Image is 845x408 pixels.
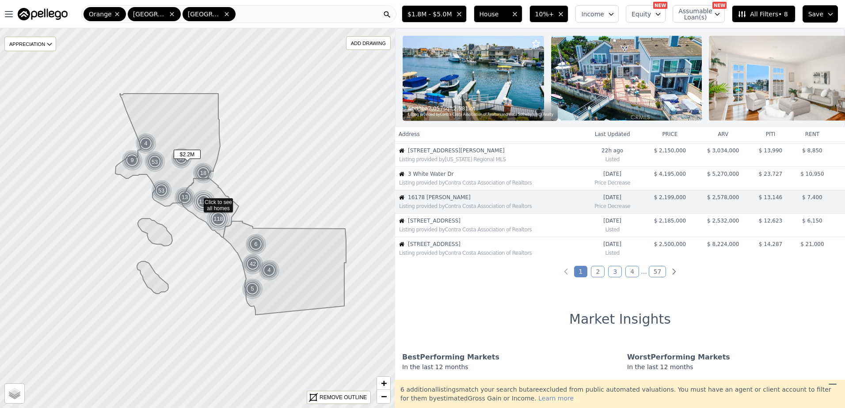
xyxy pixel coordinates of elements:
a: Page 57 [649,266,666,277]
div: 9 [122,150,143,171]
span: $ 23,727 [759,171,782,177]
span: House [480,10,508,19]
span: $ 13,146 [759,194,782,200]
div: ADD DRAWING [346,37,390,49]
div: 4 [259,260,280,281]
div: Listing provided by Contra Costa Association of Realtors [399,203,581,210]
button: House [474,5,522,23]
div: Listed [585,248,639,257]
span: $ 2,199,000 [654,194,686,200]
img: House [399,195,404,200]
span: 3 White Water Dr [408,170,581,178]
div: 53 [144,151,166,173]
div: In the last 12 months [402,363,613,377]
button: Income [575,5,619,23]
span: Learn more [538,395,574,402]
img: g1.png [122,150,143,171]
div: Listing provided by Contra Costa Association of Realtors and Vista Sotheby's Int'l Realty [408,112,553,117]
button: Save [803,5,838,23]
time: 2025-09-29 23:37 [585,147,639,154]
div: Listing provided by Contra Costa Association of Realtors [399,226,581,233]
span: $ 10,950 [800,171,824,177]
div: Best Performing Markets [402,352,613,363]
span: 2,057 [428,105,443,112]
div: APPRECIATION [4,37,56,51]
div: Listed [585,224,639,233]
div: 18 [193,162,214,184]
img: House [399,148,404,153]
img: g1.png [242,278,263,299]
th: Last Updated [581,127,643,141]
img: Property Photo 2 [551,36,702,121]
div: 4 bd 3 ba sqft lot [408,105,553,112]
span: $ 2,500,000 [654,241,686,247]
button: All Filters• 8 [732,5,795,23]
span: All Filters • 8 [738,10,788,19]
span: Income [581,10,604,19]
span: $ 8,224,000 [707,241,739,247]
div: Price Decrease [585,201,639,210]
span: $ 21,000 [800,241,824,247]
div: 13 [174,187,195,208]
div: Listing provided by Contra Costa Association of Realtors [399,249,581,257]
a: Next page [670,267,678,276]
img: Pellego [18,8,68,20]
th: price [643,127,697,141]
img: g2.png [150,179,173,202]
img: g2.png [170,147,193,170]
img: g3.png [192,190,216,214]
div: 6 [245,234,266,255]
span: $2.2M [174,150,201,159]
span: Save [808,10,823,19]
div: NEW [653,2,667,9]
th: Address [395,127,581,141]
div: 5 [242,278,263,299]
span: $ 2,150,000 [654,147,686,154]
a: Property Photo 14bd3ba2,057sqft2,581lotListing provided byContra Costa Association of Realtorsand... [395,28,845,128]
span: $ 2,185,000 [654,218,686,224]
span: $ 2,578,000 [707,194,739,200]
th: piti [750,127,791,141]
span: $ 3,034,000 [707,147,739,154]
img: g1.png [193,162,214,184]
span: $ 2,532,000 [707,218,739,224]
div: 53 [150,179,173,202]
span: [STREET_ADDRESS] [408,241,581,248]
a: Page 3 [608,266,622,277]
a: Previous page [562,267,571,276]
div: 118 [206,207,230,231]
button: 10%+ [529,5,569,23]
div: 6 additional listing s match your search but are excluded from public automated valuations. You m... [395,380,845,408]
div: 4 [135,133,156,154]
th: Market [402,377,583,389]
th: rent [792,127,833,141]
time: 2025-09-29 08:34 [585,194,639,201]
time: 2025-09-29 04:39 [585,241,639,248]
span: [STREET_ADDRESS] [408,217,581,224]
img: g1.png [245,234,267,255]
a: Layers [5,384,24,403]
span: $ 7,400 [802,194,822,200]
time: 2025-09-29 09:03 [585,170,639,178]
img: House [399,171,404,177]
span: $ 4,195,000 [654,171,686,177]
img: g1.png [259,260,280,281]
button: Equity [626,5,666,23]
a: Jump forward [641,268,647,275]
span: $ 13,990 [759,147,782,154]
span: [STREET_ADDRESS][PERSON_NAME] [408,147,581,154]
img: g1.png [135,133,157,154]
span: [GEOGRAPHIC_DATA] [133,10,167,19]
button: Assumable Loan(s) [673,5,725,23]
a: Zoom out [377,390,390,403]
div: 112 [192,190,216,214]
span: $ 5,270,000 [707,171,739,177]
div: In the last 12 months [627,363,838,377]
a: Page 4 [625,266,639,277]
a: Page 2 [591,266,605,277]
img: g1.png [242,253,264,275]
span: 10%+ [535,10,554,19]
div: 42 [242,253,263,275]
img: Property Photo 1 [403,36,544,121]
th: Growth [809,377,838,389]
